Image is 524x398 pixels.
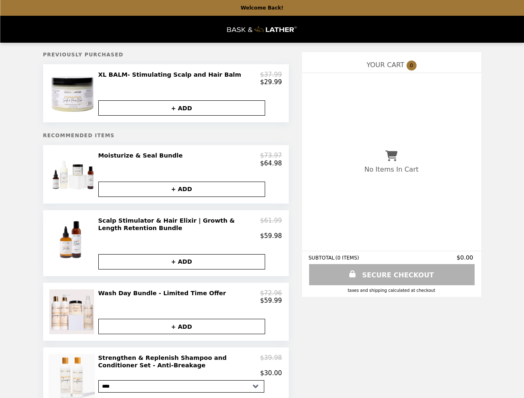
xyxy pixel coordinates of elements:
p: $59.99 [260,297,282,304]
span: YOUR CART [366,61,404,69]
button: + ADD [98,254,265,269]
p: $39.98 [260,354,282,369]
p: $59.98 [260,232,282,240]
img: Brand Logo [227,21,297,38]
img: Scalp Stimulator & Hair Elixir | Growth & Length Retention Bundle [49,217,97,263]
div: Taxes and Shipping calculated at checkout [309,288,475,293]
span: ( 0 ITEMS ) [335,255,359,261]
h5: Previously Purchased [43,52,289,58]
h2: XL BALM- Stimulating Scalp and Hair Balm [98,71,245,78]
p: $73.97 [260,152,282,159]
span: 0 [407,61,417,70]
button: + ADD [98,100,265,116]
h2: Wash Day Bundle - Limited Time Offer [98,289,229,297]
p: $72.96 [260,289,282,297]
h2: Strengthen & Replenish Shampoo and Conditioner Set - Anti-Breakage [98,354,261,369]
img: Wash Day Bundle - Limited Time Offer [49,289,96,334]
select: Select a product variant [98,380,264,393]
h5: Recommended Items [43,133,289,138]
span: $0.00 [456,254,474,261]
h2: Scalp Stimulator & Hair Elixir | Growth & Length Retention Bundle [98,217,261,232]
button: + ADD [98,182,265,197]
p: $30.00 [260,369,282,377]
img: XL BALM- Stimulating Scalp and Hair Balm [49,71,96,116]
h2: Moisturize & Seal Bundle [98,152,186,159]
span: SUBTOTAL [309,255,336,261]
button: + ADD [98,319,265,334]
p: $64.98 [260,160,282,167]
p: $61.99 [260,217,282,232]
p: No Items In Cart [364,165,418,173]
p: $29.99 [260,78,282,86]
p: Welcome Back! [241,5,283,11]
img: Moisturize & Seal Bundle [49,152,96,197]
p: $37.99 [260,71,282,78]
